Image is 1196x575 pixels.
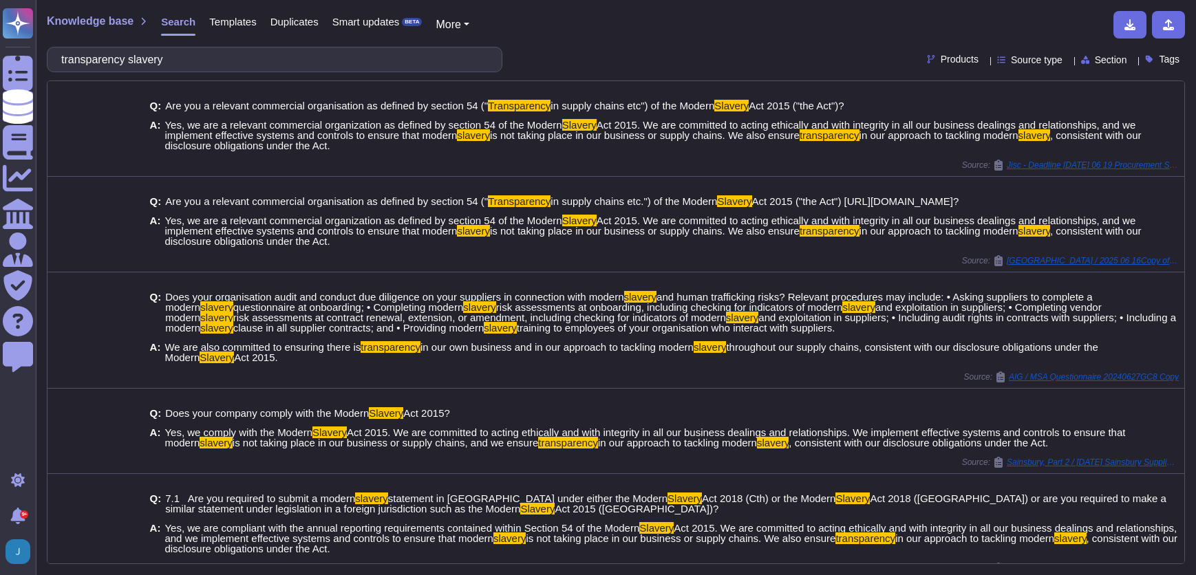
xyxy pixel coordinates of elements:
span: AIG / MSA Questionnaire 20240627GC8 Copy [1009,373,1179,381]
span: Does your company comply with the Modern [165,407,369,419]
mark: transparency [538,437,598,448]
mark: transparency [361,341,420,353]
mark: slavery [463,301,496,313]
mark: Slavery [312,426,347,438]
b: Q: [150,292,162,333]
span: Source: [962,457,1179,468]
span: in our approach to tackling modern [859,225,1018,237]
mark: transparency [800,225,859,237]
span: , consistent with our disclosure obligations under the Act. [164,129,1141,151]
b: Q: [150,493,162,514]
span: Sainsbury, Part 2 / [DATE] Sainsbury Supplier details and questions Copy [1007,458,1179,466]
span: , consistent with our disclosure obligations under the Act. [164,532,1177,554]
span: Act 2015? [403,407,450,419]
b: A: [150,342,161,362]
b: Q: [150,408,162,418]
span: risk assessments at onboarding, including checking for indicators of modern [496,301,843,313]
b: A: [150,523,161,554]
mark: slavery [624,291,657,303]
span: in supply chains etc") of the Modern [551,100,714,111]
span: Yes, we are a relevant commercial organization as defined by section 54 of the Modern [164,215,562,226]
span: , consistent with our disclosure obligations under the Act. [164,225,1141,247]
span: statement in [GEOGRAPHIC_DATA] under either the Modern [388,492,668,504]
span: and human trafficking risks? Relevant procedures may include: • Asking suppliers to complete a mo... [165,291,1092,313]
span: Tags [1159,54,1179,64]
b: A: [150,215,161,246]
span: Yes, we are compliant with the annual reporting requirements contained within Section 54 of the M... [164,522,639,534]
mark: Slavery [714,100,749,111]
span: Source: [962,255,1179,266]
mark: slavery [484,322,517,334]
span: and exploitation in suppliers; • Including audit rights in contracts with suppliers; • Including ... [165,312,1176,334]
b: Q: [150,100,162,111]
mark: slavery [200,312,233,323]
span: Source type [1011,55,1062,65]
span: Yes, we are a relevant commercial organization as defined by section 54 of the Modern [164,119,562,131]
span: risk assessments at contract renewal, extension, or amendment, including checking for indicators ... [233,312,726,323]
span: questionnaire at onboarding; • Completing modern [233,301,464,313]
mark: Transparency [488,100,551,111]
mark: slavery [200,437,233,448]
button: user [3,536,40,567]
span: is not taking place in our business or supply chains. We also ensure [526,532,835,544]
span: is not taking place in our business or supply chains. We also ensure [490,225,800,237]
mark: Slavery [562,215,597,226]
div: 9+ [20,510,28,519]
span: 7.1 Are you required to submit a modern [165,492,355,504]
mark: slavery [355,492,388,504]
span: Jisc - Deadline [DATE] 06 19 Procurement Specific Questions Copy [1007,161,1179,169]
span: training to employees of your organisation who interact with suppliers. [517,322,835,334]
span: Act 2015. We are committed to acting ethically and with integrity in all our business dealings an... [164,522,1177,544]
span: in supply chains etc.") of the Modern [551,195,717,207]
button: More [436,17,469,33]
span: Act 2015. We are committed to acting ethically and with integrity in all our business dealings an... [164,215,1135,237]
span: Templates [209,17,256,27]
mark: slavery [842,301,875,313]
span: Are you a relevant commercial organisation as defined by section 54 (" [165,195,488,207]
span: in our approach to tackling modern [895,532,1054,544]
b: Q: [150,196,162,206]
span: Act 2015 ("the Act")? [749,100,844,111]
span: throughout our supply chains, consistent with our disclosure obligations under the Modern [164,341,1098,363]
span: Act 2015 ([GEOGRAPHIC_DATA])? [555,503,718,514]
b: A: [150,120,161,151]
img: user [6,539,30,564]
mark: Slavery [200,351,234,363]
span: Are you a relevant commercial organisation as defined by section 54 (" [165,100,488,111]
span: Source: [962,160,1179,171]
mark: transparency [800,129,859,141]
span: Act 2015. We are committed to acting ethically and with integrity in all our business dealings an... [164,426,1125,448]
div: BETA [402,18,422,26]
span: Act 2015. We are committed to acting ethically and with integrity in all our business dealings an... [164,119,1135,141]
span: Does your organisation audit and conduct due diligence on your suppliers in connection with modern [165,291,623,303]
span: Yes, we comply with the Modern [164,426,312,438]
mark: slavery [1018,129,1050,141]
mark: slavery [1018,225,1050,237]
span: More [436,19,460,30]
mark: slavery [757,437,789,448]
span: clause in all supplier contracts; and • Providing modern [233,322,484,334]
span: Source: [964,371,1179,382]
span: in our approach to tackling modern [859,129,1018,141]
mark: transparency [835,532,895,544]
span: and exploitation in suppliers; • Completing vendor modern [165,301,1101,323]
mark: slavery [200,322,233,334]
span: Act 2018 (Cth) or the Modern [702,492,835,504]
mark: slavery [457,225,490,237]
span: Act 2015 ("the Act") [URL][DOMAIN_NAME]? [752,195,959,207]
mark: slavery [457,129,490,141]
span: Smart updates [332,17,400,27]
b: A: [150,427,161,448]
mark: Slavery [562,119,597,131]
span: Products [941,54,979,64]
span: Knowledge base [47,16,134,27]
mark: Slavery [668,492,702,504]
span: in our approach to tackling modern [598,437,757,448]
mark: Slavery [369,407,403,419]
span: Duplicates [270,17,319,27]
span: Source: [962,563,1179,574]
span: is not taking place in our business or supply chains, and we ensure [233,437,538,448]
mark: slavery [493,532,526,544]
mark: slavery [200,301,233,313]
input: Search a question or template... [54,47,488,72]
